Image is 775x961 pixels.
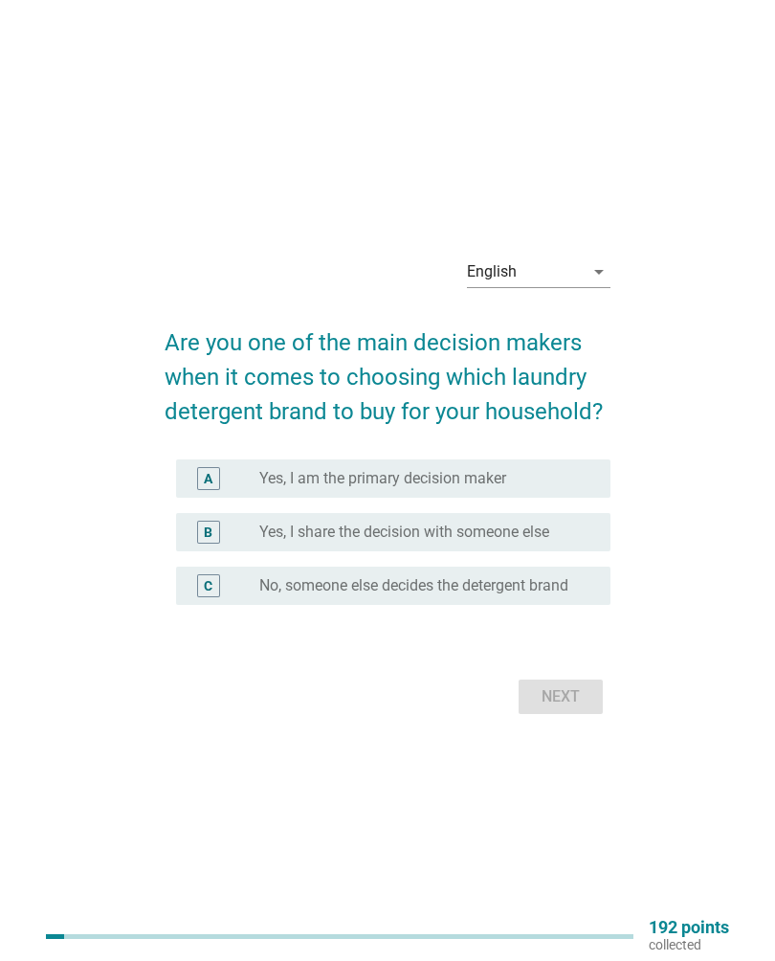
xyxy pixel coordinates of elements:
div: English [467,263,517,280]
i: arrow_drop_down [587,260,610,283]
div: A [204,469,212,489]
div: C [204,576,212,596]
label: Yes, I share the decision with someone else [259,523,549,542]
div: B [204,523,212,543]
p: 192 points [649,919,729,936]
h2: Are you one of the main decision makers when it comes to choosing which laundry detergent brand t... [165,306,609,429]
p: collected [649,936,729,953]
label: No, someone else decides the detergent brand [259,576,568,595]
label: Yes, I am the primary decision maker [259,469,506,488]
